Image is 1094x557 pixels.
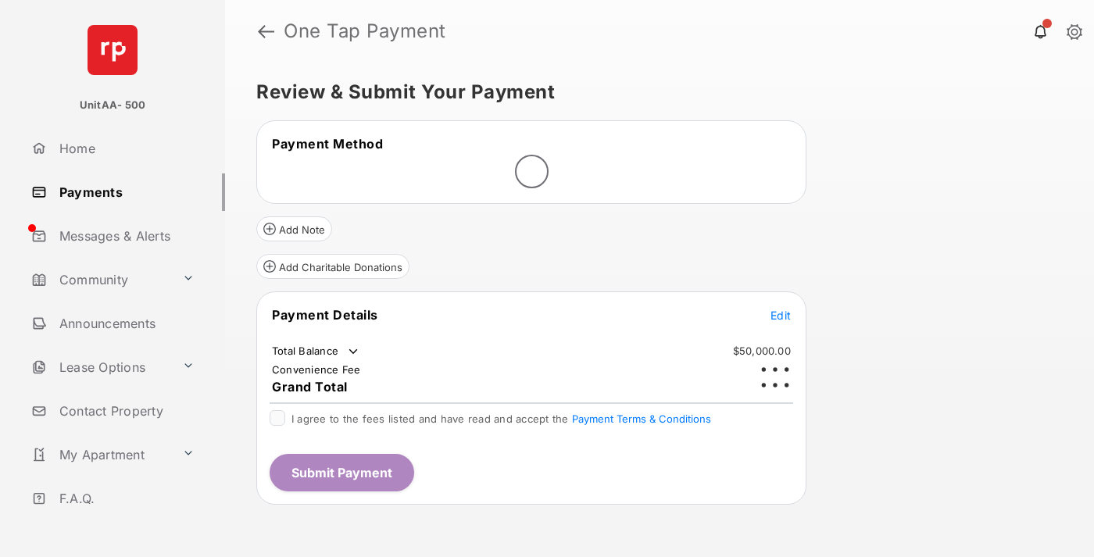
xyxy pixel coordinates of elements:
[88,25,138,75] img: svg+xml;base64,PHN2ZyB4bWxucz0iaHR0cDovL3d3dy53My5vcmcvMjAwMC9zdmciIHdpZHRoPSI2NCIgaGVpZ2h0PSI2NC...
[271,362,362,377] td: Convenience Fee
[271,344,361,359] td: Total Balance
[25,261,176,298] a: Community
[732,344,792,358] td: $50,000.00
[25,217,225,255] a: Messages & Alerts
[284,22,446,41] strong: One Tap Payment
[256,254,409,279] button: Add Charitable Donations
[25,305,225,342] a: Announcements
[272,307,378,323] span: Payment Details
[25,480,225,517] a: F.A.Q.
[25,392,225,430] a: Contact Property
[270,454,414,491] button: Submit Payment
[272,136,383,152] span: Payment Method
[25,130,225,167] a: Home
[572,412,711,425] button: I agree to the fees listed and have read and accept the
[80,98,146,113] p: UnitAA- 500
[256,83,1050,102] h5: Review & Submit Your Payment
[25,436,176,473] a: My Apartment
[256,216,332,241] button: Add Note
[272,379,348,395] span: Grand Total
[291,412,711,425] span: I agree to the fees listed and have read and accept the
[25,173,225,211] a: Payments
[25,348,176,386] a: Lease Options
[770,307,791,323] button: Edit
[770,309,791,322] span: Edit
